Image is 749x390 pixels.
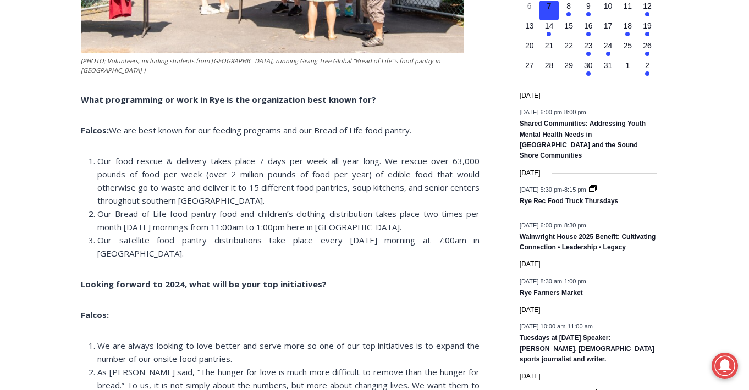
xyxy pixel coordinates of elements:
time: - [520,221,586,228]
time: 14 [545,21,554,30]
button: 22 [559,40,579,60]
time: 17 [604,21,613,30]
time: 18 [624,21,632,30]
time: 28 [545,61,554,70]
span: 8:15 pm [564,186,586,193]
time: 13 [525,21,534,30]
time: 6 [527,2,532,10]
time: 21 [545,41,554,50]
button: 20 [520,40,539,60]
span: [DATE] 6:00 pm [520,109,562,115]
button: 1 [618,60,637,80]
a: Wainwright House 2025 Benefit: Cultivating Connection • Leadership • Legacy [520,233,656,252]
button: 24 Has events [598,40,618,60]
time: 29 [564,61,573,70]
time: [DATE] [520,259,541,270]
em: Has events [645,52,649,56]
button: 31 [598,60,618,80]
a: Intern @ [DOMAIN_NAME] [265,107,533,137]
time: 24 [604,41,613,50]
span: 11:00 am [568,323,593,330]
time: - [520,277,586,284]
button: 8 Has events [559,1,579,20]
button: 29 [559,60,579,80]
b: Falcos: [81,125,109,136]
time: 26 [643,41,652,50]
span: [DATE] 6:00 pm [520,221,562,228]
b: Falcos: [81,309,109,320]
time: 23 [584,41,593,50]
span: Our Bread of Life food pantry food and children’s clothing distribution takes place two times per... [97,208,480,232]
span: Our satellite food pantry distributions take place every [DATE] morning at 7:00am in [GEOGRAPHIC_... [97,235,480,259]
button: 6 [520,1,539,20]
time: - [520,109,586,115]
em: Has events [625,32,630,36]
time: 11 [624,2,632,10]
button: 18 Has events [618,20,637,40]
span: [DATE] 5:30 pm [520,186,562,193]
time: [DATE] [520,168,541,179]
time: 30 [584,61,593,70]
div: Apply Now <> summer and RHS senior internships available [278,1,520,107]
button: 27 [520,60,539,80]
span: Intern @ [DOMAIN_NAME] [288,109,510,134]
b: What programming or work in Rye is the organization best known for? [81,94,376,105]
button: 28 [539,60,559,80]
button: 10 [598,1,618,20]
em: Has events [586,12,591,16]
time: 25 [624,41,632,50]
em: Has events [586,71,591,76]
button: 9 Has events [579,1,598,20]
em: Has events [566,12,571,16]
span: [DATE] 10:00 am [520,323,566,330]
time: 12 [643,2,652,10]
button: 14 Has events [539,20,559,40]
em: Has events [645,12,649,16]
button: 21 [539,40,559,60]
button: 23 Has events [579,40,598,60]
time: [DATE] [520,371,541,382]
button: 19 Has events [637,20,657,40]
button: 30 Has events [579,60,598,80]
time: 31 [604,61,613,70]
button: 25 [618,40,637,60]
em: Has events [645,32,649,36]
time: - [520,323,593,330]
button: 12 Has events [637,1,657,20]
a: Shared Communities: Addressing Youth Mental Health Needs in [GEOGRAPHIC_DATA] and the Sound Shore... [520,120,646,160]
button: 16 Has events [579,20,598,40]
time: 7 [547,2,552,10]
time: 19 [643,21,652,30]
time: 10 [604,2,613,10]
time: 1 [625,61,630,70]
em: Has events [606,52,610,56]
em: Has events [586,32,591,36]
button: 15 [559,20,579,40]
time: [DATE] [520,91,541,101]
time: 20 [525,41,534,50]
time: [DATE] [520,305,541,315]
figcaption: (PHOTO: Volunteers, including students from [GEOGRAPHIC_DATA], running Giving Tree Global “Bread ... [81,56,464,75]
span: We are best known for our feeding programs and our Bread of Life food pantry. [109,125,411,136]
button: 13 [520,20,539,40]
button: 2 Has events [637,60,657,80]
em: Has events [586,52,591,56]
button: 11 [618,1,637,20]
a: Rye Rec Food Truck Thursdays [520,197,618,206]
span: [DATE] 8:30 am [520,277,562,284]
time: 16 [584,21,593,30]
span: 1:00 pm [564,277,586,284]
b: Looking forward to 2024, what will be your top initiatives? [81,278,327,289]
button: 17 [598,20,618,40]
time: 22 [564,41,573,50]
span: Our food rescue & delivery takes place 7 days per week all year long. We rescue over 63,000 pound... [97,155,480,206]
time: 2 [645,61,649,70]
span: 8:00 pm [564,109,586,115]
time: - [520,186,588,193]
a: Rye Farmers Market [520,289,583,298]
button: 7 [539,1,559,20]
time: 15 [564,21,573,30]
em: Has events [547,32,551,36]
time: 8 [566,2,571,10]
em: Has events [645,71,649,76]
